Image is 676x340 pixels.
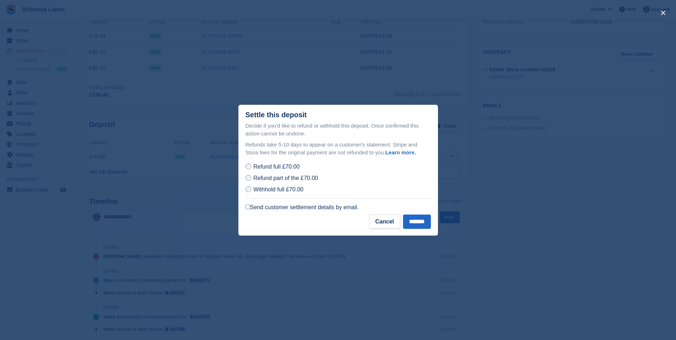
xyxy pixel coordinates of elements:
p: Refunds take 5-10 days to appear on a customer's statement. Stripe and Stora fees for the origina... [246,141,431,157]
p: Decide if you'd like to refund or withhold this deposit. Once confirmed this action cannot be und... [246,122,431,138]
span: Refund full £70.00 [253,164,300,170]
input: Send customer settlement details by email. [246,205,250,209]
input: Withhold full £70.00 [246,186,251,192]
span: Withhold full £70.00 [253,186,304,192]
div: Settle this deposit [246,111,307,119]
button: Cancel [369,215,400,229]
span: Refund part of the £70.00 [253,175,318,181]
button: close [657,7,669,19]
label: Send customer settlement details by email. [246,204,359,211]
a: Learn more. [385,149,416,155]
input: Refund full £70.00 [246,164,251,169]
input: Refund part of the £70.00 [246,175,251,181]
